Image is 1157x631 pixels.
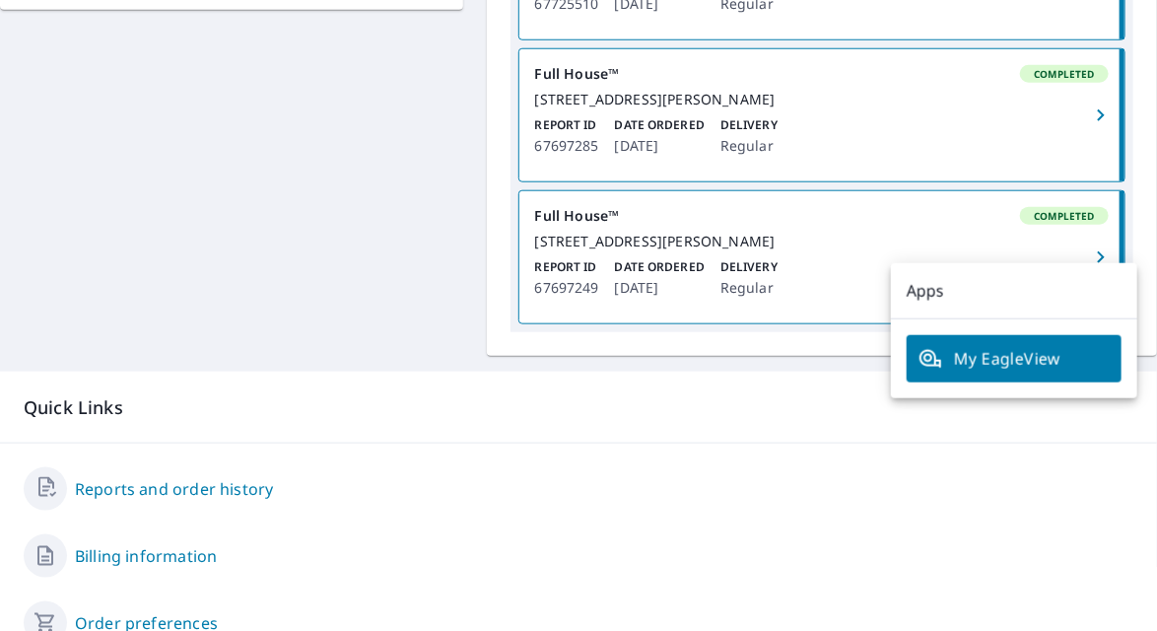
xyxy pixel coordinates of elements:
[535,258,599,276] p: Report ID
[720,134,778,158] p: Regular
[1022,209,1107,223] span: Completed
[519,191,1124,323] a: Full House™Completed[STREET_ADDRESS][PERSON_NAME]Report ID67697249Date Ordered[DATE]DeliveryRegular
[720,258,778,276] p: Delivery
[615,134,705,158] p: [DATE]
[75,477,273,501] a: Reports and order history
[519,49,1124,181] a: Full House™Completed[STREET_ADDRESS][PERSON_NAME]Report ID67697285Date Ordered[DATE]DeliveryRegular
[535,91,1109,108] div: [STREET_ADDRESS][PERSON_NAME]
[535,276,599,300] p: 67697249
[919,347,1110,371] span: My EagleView
[75,544,217,568] a: Billing information
[615,116,705,134] p: Date Ordered
[720,116,778,134] p: Delivery
[535,134,599,158] p: 67697285
[535,233,1109,250] div: [STREET_ADDRESS][PERSON_NAME]
[907,335,1122,383] a: My EagleView
[535,116,599,134] p: Report ID
[1022,67,1107,81] span: Completed
[535,207,1109,225] div: Full House™
[24,395,1133,420] p: Quick Links
[615,258,705,276] p: Date Ordered
[720,276,778,300] p: Regular
[891,263,1137,319] p: Apps
[535,65,1109,83] div: Full House™
[615,276,705,300] p: [DATE]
